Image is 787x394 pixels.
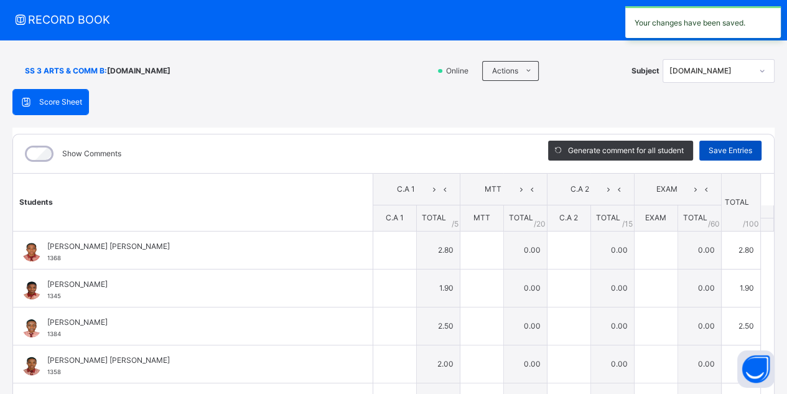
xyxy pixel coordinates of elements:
th: TOTAL [721,174,760,232]
span: MTT [470,184,516,195]
td: 2.50 [416,307,460,345]
td: 2.50 [721,307,760,345]
span: Students [19,197,53,207]
span: 1368 [47,255,61,261]
td: 0.00 [503,231,547,269]
td: 0.00 [590,269,634,307]
div: Your changes have been saved. [625,6,781,38]
td: 2.00 [416,345,460,383]
button: Open asap [737,350,775,388]
span: 1345 [47,293,61,299]
td: 0.00 [590,307,634,345]
span: 1358 [47,368,61,375]
span: C.A 1 [386,213,404,222]
span: [DOMAIN_NAME] [107,65,170,77]
td: 1.90 [721,269,760,307]
span: MTT [473,213,490,222]
td: 2.80 [416,231,460,269]
span: C.A 2 [557,184,603,195]
td: 0.00 [590,231,634,269]
img: 1384.png [22,319,41,337]
span: [PERSON_NAME] [PERSON_NAME] [47,241,345,252]
span: TOTAL [683,213,707,222]
td: 0.00 [678,307,721,345]
span: TOTAL [596,213,620,222]
span: [PERSON_NAME] [47,279,345,290]
span: EXAM [645,213,666,222]
label: Show Comments [62,148,121,159]
img: 1368.png [22,243,41,261]
span: [PERSON_NAME] [47,317,345,328]
span: C.A 2 [559,213,578,222]
td: 0.00 [503,269,547,307]
span: TOTAL [509,213,533,222]
span: Save Entries [709,145,752,156]
td: 0.00 [503,345,547,383]
span: / 20 [534,218,546,230]
span: /100 [743,218,759,230]
span: Subject [631,65,659,77]
td: 0.00 [678,345,721,383]
span: Online [445,65,476,77]
span: [PERSON_NAME] [PERSON_NAME] [47,355,345,366]
span: / 60 [708,218,720,230]
td: 2.00 [721,345,760,383]
img: 1358.png [22,357,41,375]
img: 1345.png [22,281,41,299]
span: EXAM [644,184,691,195]
td: 0.00 [590,345,634,383]
span: C.A 1 [383,184,429,195]
span: SS 3 ARTS & COMM B : [25,65,107,77]
span: / 5 [452,218,459,230]
span: TOTAL [422,213,446,222]
div: [DOMAIN_NAME] [669,65,752,77]
span: Score Sheet [39,96,82,108]
span: RECORD BOOK [12,11,756,28]
td: 0.00 [678,231,721,269]
span: 1384 [47,331,61,337]
span: Generate comment for all student [568,145,684,156]
td: 0.00 [678,269,721,307]
td: 2.80 [721,231,760,269]
span: / 15 [622,218,633,230]
span: Actions [492,65,518,77]
td: 1.90 [416,269,460,307]
td: 0.00 [503,307,547,345]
